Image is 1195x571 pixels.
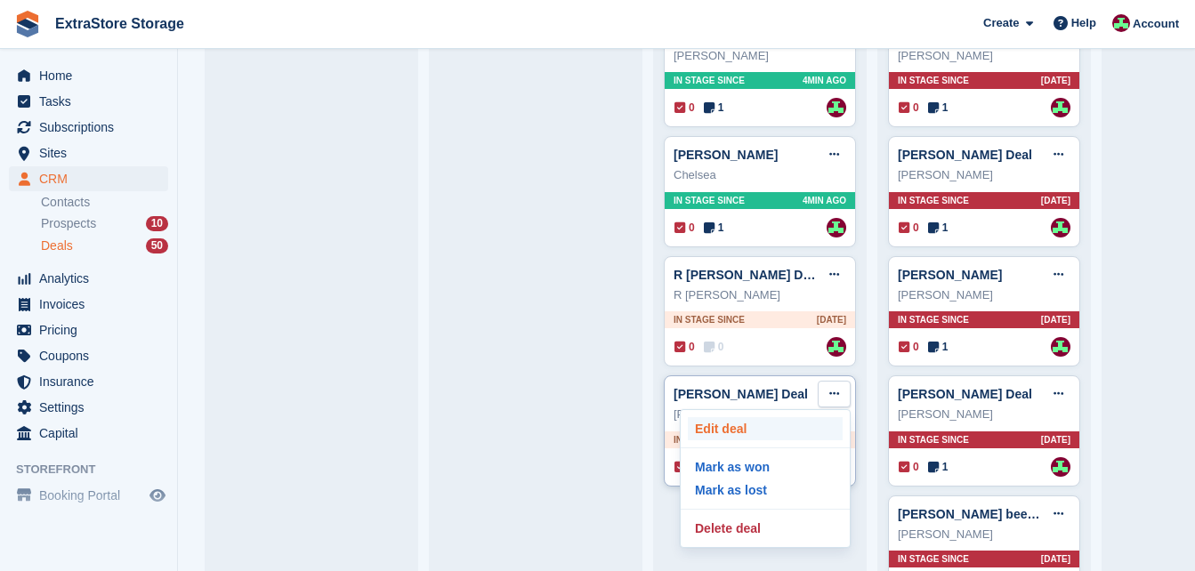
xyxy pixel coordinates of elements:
[898,194,969,207] span: In stage since
[898,507,1084,521] a: [PERSON_NAME] bee Ball Deal
[827,218,846,237] img: Chelsea Parker
[9,395,168,420] a: menu
[688,517,843,540] a: Delete deal
[928,220,949,236] span: 1
[674,47,846,65] div: [PERSON_NAME]
[817,313,846,326] span: [DATE]
[704,100,724,116] span: 1
[898,148,1032,162] a: [PERSON_NAME] Deal
[1041,433,1070,446] span: [DATE]
[39,63,146,88] span: Home
[899,339,919,355] span: 0
[9,89,168,114] a: menu
[674,166,846,184] div: Chelsea
[898,433,969,446] span: In stage since
[704,339,724,355] span: 0
[899,459,919,475] span: 0
[146,238,168,253] div: 50
[898,166,1070,184] div: [PERSON_NAME]
[898,74,969,87] span: In stage since
[803,194,846,207] span: 4MIN AGO
[674,433,745,446] span: In stage since
[674,313,745,326] span: In stage since
[1051,457,1070,477] img: Chelsea Parker
[674,406,846,423] div: [PERSON_NAME]
[674,220,695,236] span: 0
[48,9,191,38] a: ExtraStore Storage
[147,485,168,506] a: Preview store
[674,286,846,304] div: R [PERSON_NAME]
[39,266,146,291] span: Analytics
[674,194,745,207] span: In stage since
[9,115,168,140] a: menu
[674,74,745,87] span: In stage since
[39,483,146,508] span: Booking Portal
[39,343,146,368] span: Coupons
[1041,313,1070,326] span: [DATE]
[674,339,695,355] span: 0
[39,115,146,140] span: Subscriptions
[9,166,168,191] a: menu
[9,141,168,165] a: menu
[9,369,168,394] a: menu
[41,237,73,254] span: Deals
[898,552,969,566] span: In stage since
[898,406,1070,423] div: [PERSON_NAME]
[9,421,168,446] a: menu
[688,417,843,440] a: Edit deal
[9,266,168,291] a: menu
[39,369,146,394] span: Insurance
[1112,14,1130,32] img: Chelsea Parker
[1041,74,1070,87] span: [DATE]
[41,194,168,211] a: Contacts
[674,459,695,475] span: 0
[41,214,168,233] a: Prospects 10
[928,100,949,116] span: 1
[1041,552,1070,566] span: [DATE]
[41,237,168,255] a: Deals 50
[983,14,1019,32] span: Create
[827,337,846,357] img: Chelsea Parker
[899,100,919,116] span: 0
[827,98,846,117] img: Chelsea Parker
[1051,218,1070,237] img: Chelsea Parker
[39,141,146,165] span: Sites
[39,421,146,446] span: Capital
[39,166,146,191] span: CRM
[674,100,695,116] span: 0
[899,220,919,236] span: 0
[41,215,96,232] span: Prospects
[928,459,949,475] span: 1
[1051,337,1070,357] img: Chelsea Parker
[898,526,1070,543] div: [PERSON_NAME]
[928,339,949,355] span: 1
[9,63,168,88] a: menu
[146,216,168,231] div: 10
[9,343,168,368] a: menu
[674,268,820,282] a: R [PERSON_NAME] Deal
[674,387,808,401] a: [PERSON_NAME] Deal
[9,292,168,317] a: menu
[704,220,724,236] span: 1
[39,318,146,342] span: Pricing
[14,11,41,37] img: stora-icon-8386f47178a22dfd0bd8f6a31ec36ba5ce8667c1dd55bd0f319d3a0aa187defe.svg
[9,318,168,342] a: menu
[898,313,969,326] span: In stage since
[39,89,146,114] span: Tasks
[688,479,843,502] a: Mark as lost
[39,292,146,317] span: Invoices
[803,74,846,87] span: 4MIN AGO
[16,461,177,479] span: Storefront
[9,483,168,508] a: menu
[1071,14,1096,32] span: Help
[898,387,1032,401] a: [PERSON_NAME] Deal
